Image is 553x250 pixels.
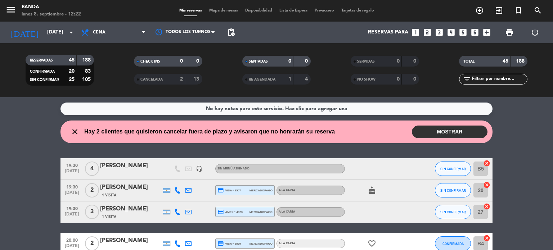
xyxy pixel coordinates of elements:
button: SIN CONFIRMAR [435,183,471,197]
span: SIN CONFIRMAR [440,167,466,171]
span: A LA CARTA [279,242,295,245]
div: No hay notas para este servicio. Haz clic para agregar una [206,105,347,113]
span: SERVIDAS [357,60,375,63]
button: MOSTRAR [412,126,487,138]
span: Pre-acceso [311,9,338,13]
i: add_circle_outline [475,6,484,15]
span: A LA CARTA [279,210,295,213]
span: [DATE] [63,169,81,177]
div: [PERSON_NAME] [100,204,161,214]
i: credit_card [217,240,224,247]
span: mercadopago [249,241,273,246]
span: SENTADAS [249,60,268,63]
span: RE AGENDADA [249,78,275,81]
span: 1 Visita [102,192,116,198]
i: exit_to_app [495,6,503,15]
i: menu [5,4,16,15]
span: mercadopago [249,188,273,193]
strong: 0 [288,59,291,64]
i: search [534,6,542,15]
strong: 0 [413,77,418,82]
span: 19:30 [63,204,81,212]
span: 1 Visita [102,214,116,220]
div: [PERSON_NAME] [100,161,161,171]
strong: 83 [85,69,92,74]
i: arrow_drop_down [67,28,76,37]
i: looks_two [423,28,432,37]
strong: 45 [69,58,75,63]
span: [DATE] [63,212,81,220]
div: LOG OUT [522,22,548,43]
strong: 0 [305,59,309,64]
strong: 0 [196,59,201,64]
span: CANCELADA [140,78,163,81]
i: cancel [483,181,490,188]
span: NO SHOW [357,78,376,81]
span: 4 [85,162,99,176]
i: close [71,127,79,136]
span: 2 [85,183,99,197]
div: lunes 8. septiembre - 12:22 [22,11,81,18]
strong: 0 [413,59,418,64]
i: looks_3 [435,28,444,37]
button: menu [5,4,16,18]
i: looks_5 [458,28,468,37]
span: CONFIRMADA [30,70,55,73]
strong: 188 [516,59,526,64]
span: visa * 5839 [217,240,241,247]
i: headset_mic [196,165,202,172]
strong: 105 [82,77,92,82]
i: looks_one [411,28,420,37]
span: pending_actions [227,28,235,37]
span: SIN CONFIRMAR [30,78,59,82]
strong: 0 [397,77,400,82]
i: cancel [483,160,490,167]
span: SIN CONFIRMAR [440,188,466,192]
span: TOTAL [463,60,475,63]
i: cake [368,186,376,195]
i: power_settings_new [531,28,539,37]
div: [PERSON_NAME] [100,236,161,245]
i: credit_card [217,209,224,215]
div: [PERSON_NAME] [100,183,161,192]
i: cancel [483,203,490,210]
i: [DATE] [5,24,44,40]
button: SIN CONFIRMAR [435,162,471,176]
i: cancel [483,235,490,242]
i: looks_6 [470,28,480,37]
span: RESERVADAS [30,59,53,62]
i: add_box [482,28,491,37]
i: filter_list [463,75,471,83]
span: amex * 4023 [217,209,243,215]
span: 19:30 [63,161,81,169]
i: favorite_border [368,239,376,248]
span: 3 [85,205,99,219]
strong: 45 [503,59,508,64]
span: Sin menú asignado [217,167,249,170]
span: Hay 2 clientes que quisieron cancelar fuera de plazo y avisaron que no honrarán su reserva [84,127,335,136]
span: CHECK INS [140,60,160,63]
span: CONFIRMADA [442,242,464,246]
span: Mis reservas [176,9,206,13]
span: Cena [93,30,105,35]
span: Tarjetas de regalo [338,9,378,13]
strong: 25 [69,77,75,82]
span: A LA CARTA [279,189,295,192]
input: Filtrar por nombre... [471,75,527,83]
span: [DATE] [63,190,81,199]
div: Banda [22,4,81,11]
span: SIN CONFIRMAR [440,210,466,214]
span: Lista de Espera [276,9,311,13]
span: Reservas para [368,29,408,35]
strong: 2 [180,77,183,82]
span: 20:00 [63,236,81,244]
i: looks_4 [446,28,456,37]
strong: 0 [397,59,400,64]
span: visa * 9557 [217,187,241,194]
strong: 0 [180,59,183,64]
strong: 188 [82,58,92,63]
i: turned_in_not [514,6,523,15]
span: print [505,28,514,37]
span: Disponibilidad [242,9,276,13]
strong: 13 [193,77,201,82]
